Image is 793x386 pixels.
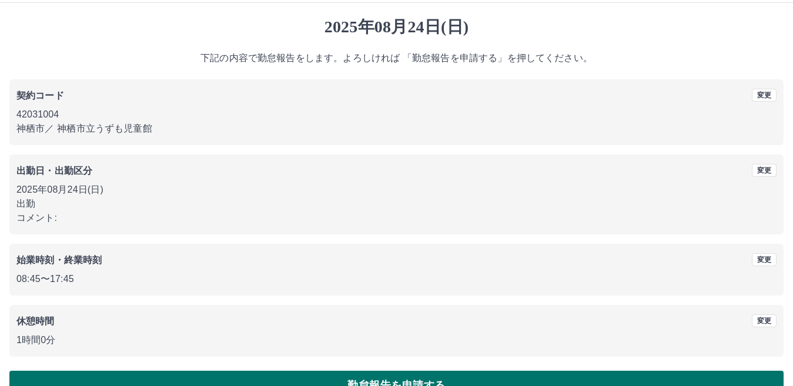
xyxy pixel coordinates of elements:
[752,164,777,177] button: 変更
[752,314,777,327] button: 変更
[16,122,777,136] p: 神栖市 ／ 神栖市立うずも児童館
[16,108,777,122] p: 42031004
[9,51,784,65] p: 下記の内容で勤怠報告をします。よろしければ 「勤怠報告を申請する」を押してください。
[16,272,777,286] p: 08:45 〜 17:45
[16,183,777,197] p: 2025年08月24日(日)
[16,166,92,176] b: 出勤日・出勤区分
[752,253,777,266] button: 変更
[9,17,784,37] h1: 2025年08月24日(日)
[16,316,55,326] b: 休憩時間
[16,333,777,347] p: 1時間0分
[16,197,777,211] p: 出勤
[752,89,777,102] button: 変更
[16,255,102,265] b: 始業時刻・終業時刻
[16,211,777,225] p: コメント:
[16,90,64,100] b: 契約コード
